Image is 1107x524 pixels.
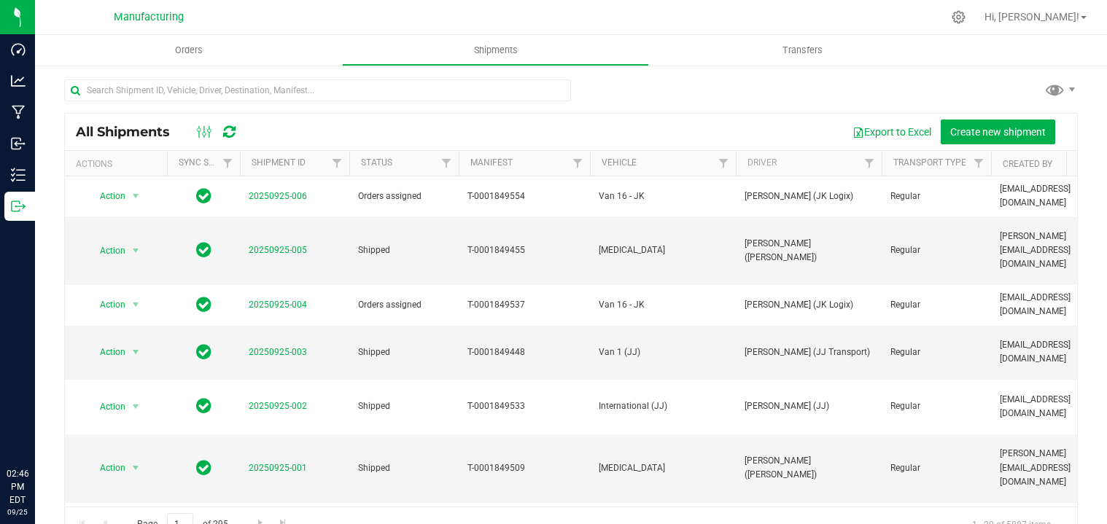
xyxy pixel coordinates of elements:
a: Transport Type [893,157,966,168]
span: In Sync [196,342,211,362]
span: Transfers [763,44,842,57]
a: 20250925-002 [249,401,307,411]
a: Orders [35,35,342,66]
inline-svg: Manufacturing [11,105,26,120]
span: Regular [890,461,982,475]
span: Action [87,186,126,206]
span: In Sync [196,294,211,315]
a: Filter [216,151,240,176]
span: T-0001849448 [467,345,581,359]
iframe: Resource center [15,407,58,451]
a: Filter [712,151,736,176]
a: Filter [858,151,882,176]
a: Status [361,157,392,168]
a: Shipment ID [252,157,306,168]
span: Orders [155,44,222,57]
span: Regular [890,243,982,257]
span: Shipped [358,243,450,257]
span: Shipments [454,44,537,57]
span: Create new shipment [950,126,1046,138]
span: In Sync [196,186,211,206]
p: 02:46 PM EDT [7,467,28,507]
span: select [127,342,145,362]
a: Sync Status [179,157,235,168]
span: T-0001849533 [467,399,581,413]
span: Action [87,342,126,362]
span: select [127,294,145,315]
a: 20250925-003 [249,347,307,357]
a: Manifest [470,157,513,168]
inline-svg: Inventory [11,168,26,182]
inline-svg: Outbound [11,199,26,214]
input: Search Shipment ID, Vehicle, Driver, Destination, Manifest... [64,79,571,101]
span: In Sync [196,240,211,260]
span: T-0001849537 [467,298,581,312]
button: Export to Excel [843,120,941,144]
span: select [127,186,145,206]
span: select [127,241,145,261]
span: Orders assigned [358,189,450,203]
span: In Sync [196,458,211,478]
a: Filter [435,151,459,176]
span: Van 16 - JK [599,298,727,312]
span: Shipped [358,461,450,475]
span: [MEDICAL_DATA] [599,243,727,257]
span: Orders assigned [358,298,450,312]
span: All Shipments [76,124,184,140]
span: Regular [890,189,982,203]
a: Shipments [342,35,649,66]
span: [PERSON_NAME] (JJ Transport) [745,345,873,359]
a: Filter [967,151,991,176]
span: In Sync [196,396,211,416]
div: Actions [76,159,161,169]
p: 09/25 [7,507,28,517]
span: Action [87,396,126,417]
a: Vehicle [602,157,637,168]
span: select [127,458,145,478]
span: Action [87,458,126,478]
a: 20250925-005 [249,245,307,255]
span: [PERSON_NAME] ([PERSON_NAME]) [745,454,873,482]
span: Shipped [358,399,450,413]
a: 20250925-001 [249,463,307,473]
span: [PERSON_NAME] (JK Logix) [745,298,873,312]
a: Transfers [649,35,956,66]
inline-svg: Dashboard [11,42,26,57]
span: Van 1 (JJ) [599,345,727,359]
span: [MEDICAL_DATA] [599,461,727,475]
th: Driver [736,151,882,176]
span: T-0001849554 [467,189,581,203]
span: T-0001849455 [467,243,581,257]
inline-svg: Analytics [11,74,26,88]
span: Action [87,294,126,315]
a: 20250925-006 [249,191,307,201]
span: Van 16 - JK [599,189,727,203]
span: Regular [890,399,982,413]
a: 20250925-004 [249,300,307,310]
a: Filter [325,151,349,176]
span: Regular [890,298,982,312]
span: [PERSON_NAME] ([PERSON_NAME]) [745,237,873,265]
span: select [127,396,145,417]
span: International (JJ) [599,399,727,413]
span: Shipped [358,345,450,359]
span: Manufacturing [114,11,184,23]
a: Created By [1003,159,1052,169]
span: T-0001849509 [467,461,581,475]
span: [PERSON_NAME] (JK Logix) [745,189,873,203]
span: Regular [890,345,982,359]
span: Hi, [PERSON_NAME]! [984,11,1079,23]
span: Action [87,241,126,261]
a: Filter [566,151,590,176]
div: Manage settings [949,10,968,24]
inline-svg: Inbound [11,136,26,151]
button: Create new shipment [941,120,1055,144]
span: [PERSON_NAME] (JJ) [745,399,873,413]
